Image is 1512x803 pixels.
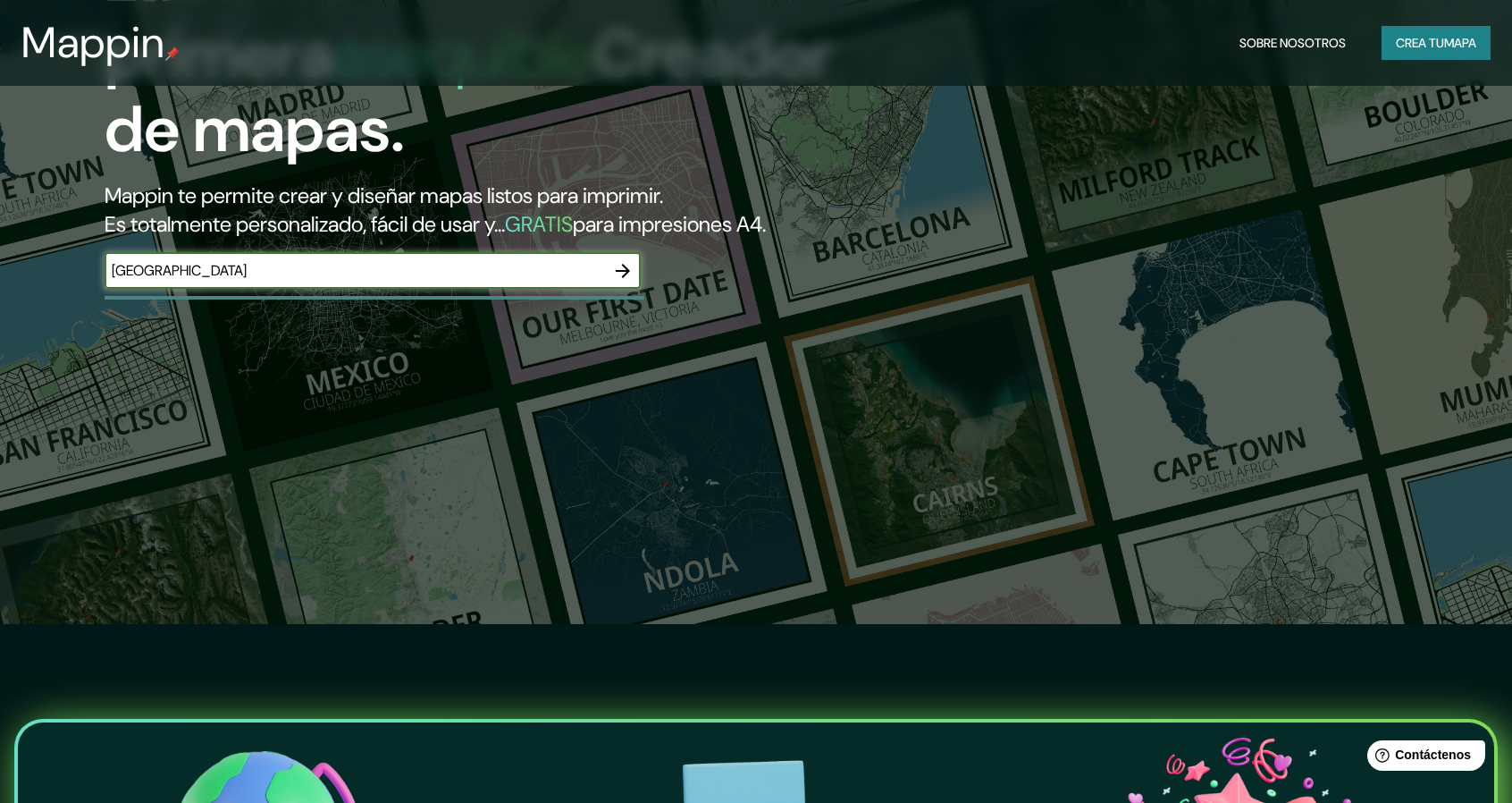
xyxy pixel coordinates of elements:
[105,260,605,281] input: Elige tu lugar favorito
[105,182,663,209] font: Mappin te permite crear y diseñar mapas listos para imprimir.
[1396,35,1444,51] font: Crea tu
[165,46,180,61] img: pin de mapeo
[21,14,165,71] font: Mappin
[1444,35,1476,51] font: mapa
[1353,733,1492,783] iframe: Lanzador de widgets de ayuda
[1239,35,1346,51] font: Sobre nosotros
[105,13,832,171] font: Creador de mapas.
[105,210,505,238] font: Es totalmente personalizado, fácil de usar y...
[505,210,573,238] font: GRATIS
[573,210,766,238] font: para impresiones A4.
[1232,26,1353,60] button: Sobre nosotros
[1382,26,1491,60] button: Crea tumapa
